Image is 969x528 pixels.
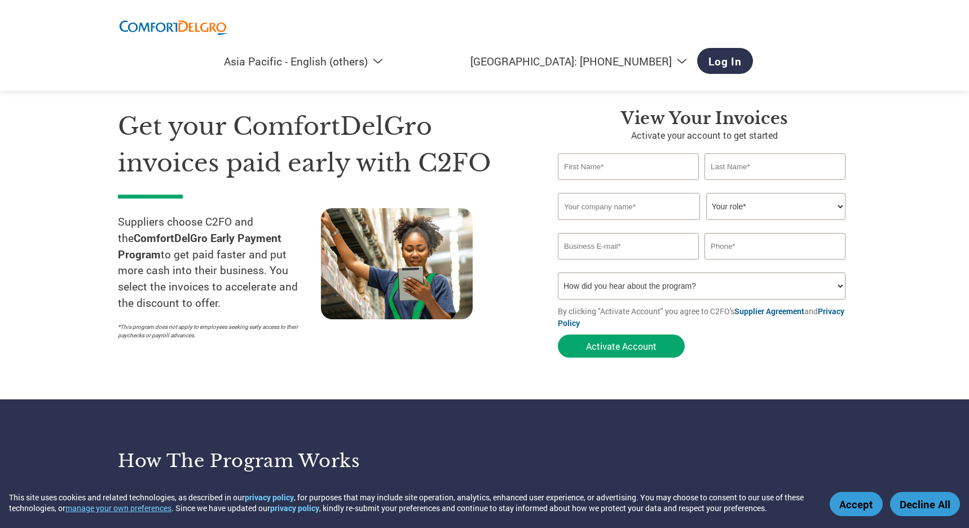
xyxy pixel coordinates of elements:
p: Activate your account to get started [558,129,851,142]
a: Supplier Agreement [734,306,804,316]
a: Privacy Policy [558,306,844,328]
div: This site uses cookies and related technologies, as described in our , for purposes that may incl... [9,492,813,513]
a: Log In [697,48,753,74]
input: First Name* [558,153,699,180]
img: ComfortDelGro [118,11,231,42]
p: *This program does not apply to employees seeking early access to their paychecks or payroll adva... [118,323,310,340]
input: Last Name* [704,153,845,180]
a: privacy policy [245,492,294,503]
input: Phone* [704,233,845,259]
img: supply chain worker [321,208,473,319]
p: By clicking "Activate Account" you agree to C2FO's and [558,305,851,329]
button: Activate Account [558,335,685,358]
strong: ComfortDelGro Early Payment Program [118,231,281,261]
a: privacy policy [270,503,319,513]
div: Invalid company name or company name is too long [558,221,845,228]
div: Invalid last name or last name is too long [704,181,845,188]
input: Invalid Email format [558,233,699,259]
div: Inavlid Phone Number [704,261,845,268]
button: Decline All [890,492,960,516]
h3: View your invoices [558,108,851,129]
h3: How the program works [118,450,470,472]
p: Suppliers choose C2FO and the to get paid faster and put more cash into their business. You selec... [118,214,321,311]
h1: Get your ComfortDelGro invoices paid early with C2FO [118,108,524,181]
button: Accept [830,492,883,516]
button: manage your own preferences [65,503,171,513]
div: Inavlid Email Address [558,261,699,268]
div: Invalid first name or first name is too long [558,181,699,188]
select: Title/Role [706,193,845,220]
input: Your company name* [558,193,700,220]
